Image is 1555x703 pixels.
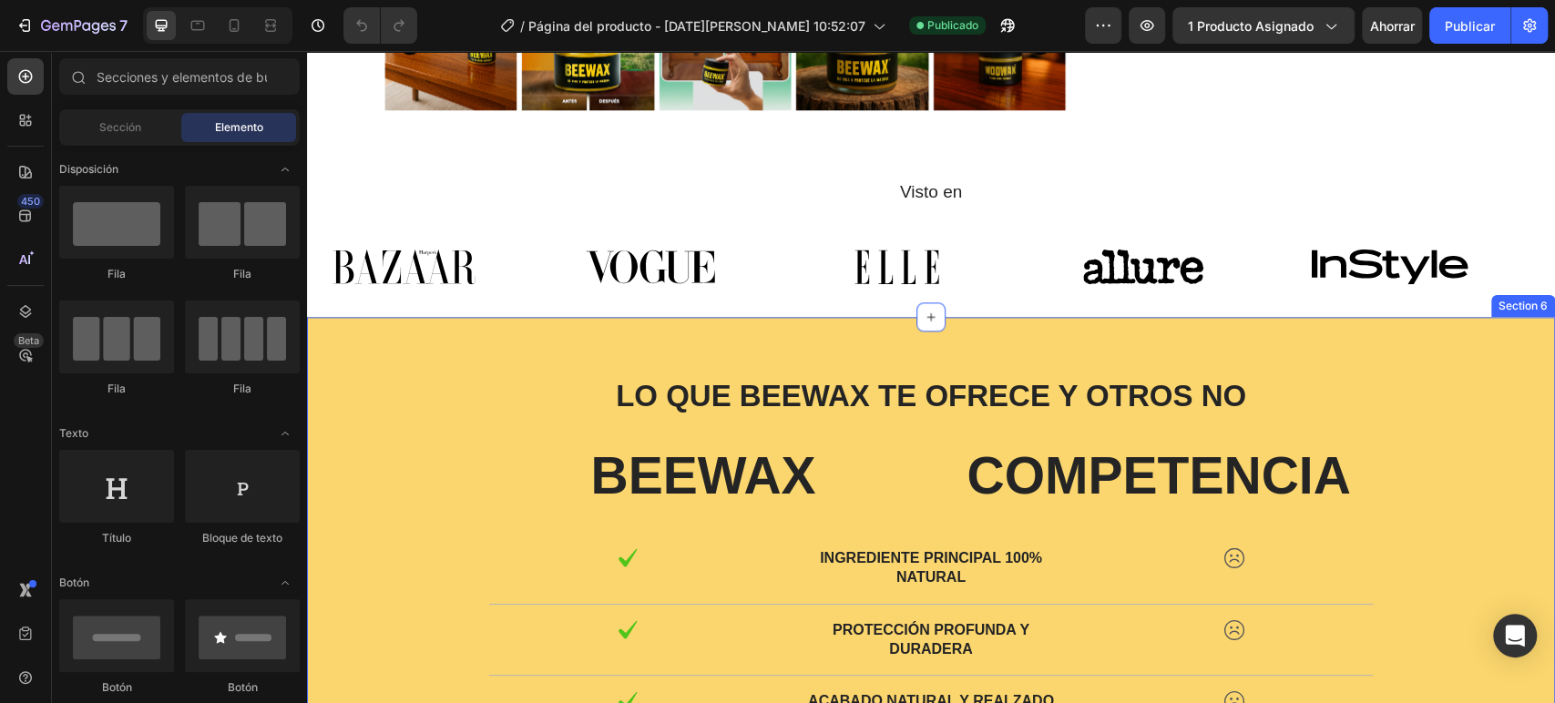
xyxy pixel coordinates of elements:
[1362,7,1422,44] button: Ahorrar
[310,568,332,589] img: gempages_432750572815254551-a8dbcb98-7050-4447-ba7b-34b244cf12ff.svg
[102,531,131,545] font: Título
[107,267,126,280] font: Fila
[307,51,1555,703] iframe: Área de diseño
[927,18,978,32] font: Publicado
[99,120,141,134] font: Sección
[916,496,938,517] img: gempages_432750572815254551-ed9ddb4d-ddf4-4ae7-ae73-be6a5f452558.svg
[741,180,933,250] img: gempages_579912307644040180-720969e8-b1c1-4457-ab36-76055e3b55e7.svg
[107,382,126,395] font: Fila
[487,641,760,660] p: Acabado natural y realzado
[21,195,40,208] font: 450
[528,18,865,34] font: Página del producto - [DATE][PERSON_NAME] 10:52:07
[494,180,686,250] img: gempages_579912307644040180-fce7a336-923c-4303-bb3f-6c6e1f738198.svg
[202,531,282,545] font: Bloque de texto
[1188,247,1244,263] div: Section 6
[233,267,251,280] font: Fila
[310,639,332,660] img: gempages_432750572815254551-a8dbcb98-7050-4447-ba7b-34b244cf12ff.svg
[526,571,722,606] strong: Protección profunda y duradera
[102,680,132,694] font: Botón
[1445,18,1495,34] font: Publicar
[916,568,938,589] img: gempages_432750572815254551-ed9ddb4d-ddf4-4ae7-ae73-be6a5f452558.svg
[59,162,118,176] font: Disposición
[1429,7,1510,44] button: Publicar
[1493,614,1537,657] div: Abrir Intercom Messenger
[310,496,332,517] img: gempages_432750572815254551-a8dbcb98-7050-4447-ba7b-34b244cf12ff.svg
[487,498,760,536] p: Ingrediente principal 100% natural
[639,391,1064,458] p: COMPETENCIA
[271,568,300,597] span: Abrir con palanca
[916,639,938,660] img: gempages_432750572815254551-ed9ddb4d-ddf4-4ae7-ae73-be6a5f452558.svg
[987,180,1179,250] img: gempages_579912307644040180-ebd1e201-b719-4031-84e4-279ac01b566c.svg
[7,7,136,44] button: 7
[119,16,128,35] font: 7
[233,382,251,395] font: Fila
[1172,7,1355,44] button: 1 producto asignado
[271,419,300,448] span: Abrir con palanca
[228,680,258,694] font: Botón
[343,7,417,44] div: Deshacer/Rehacer
[271,155,300,184] span: Abrir con palanca
[1370,18,1415,34] font: Ahorrar
[215,120,263,134] font: Elemento
[59,576,89,589] font: Botón
[184,391,609,458] p: BEEWAX
[59,58,300,95] input: Secciones y elementos de búsqueda
[18,334,39,347] font: Beta
[1188,18,1314,34] font: 1 producto asignado
[184,326,1064,365] p: Lo que Beewax te ofrece y otros no
[59,426,88,440] font: Texto
[520,18,525,34] font: /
